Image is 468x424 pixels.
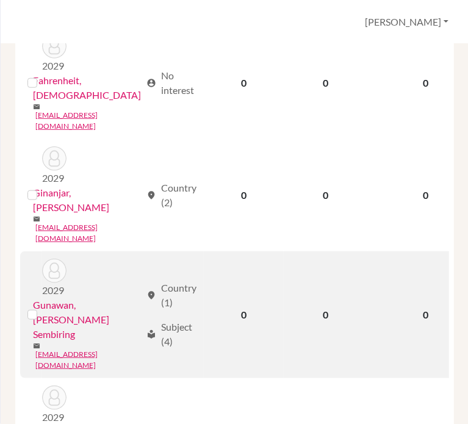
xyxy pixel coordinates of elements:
[42,59,67,73] p: 2029
[33,103,40,110] span: mail
[204,27,284,139] td: 0
[42,171,67,185] p: 2029
[35,222,141,244] a: [EMAIL_ADDRESS][DOMAIN_NAME]
[146,290,156,300] span: location_on
[33,185,141,215] a: Ginanjar, [PERSON_NAME]
[359,10,454,34] button: [PERSON_NAME]
[42,34,67,59] img: Fahrenheit, Muhammad
[146,78,156,88] span: account_circle
[284,139,368,251] td: 0
[35,349,141,371] a: [EMAIL_ADDRESS][DOMAIN_NAME]
[42,146,67,171] img: Ginanjar, Althaf Fahrezza
[204,251,284,378] td: 0
[33,298,141,342] a: Gunawan, [PERSON_NAME] Sembiring
[146,320,196,349] div: Subject (4)
[146,68,196,98] div: No interest
[284,251,368,378] td: 0
[42,283,67,298] p: 2029
[146,190,156,200] span: location_on
[35,110,141,132] a: [EMAIL_ADDRESS][DOMAIN_NAME]
[146,281,196,310] div: Country (1)
[146,181,196,210] div: Country (2)
[146,329,156,339] span: local_library
[42,259,67,283] img: Gunawan, Ozean Starke Sembiring
[33,342,40,350] span: mail
[204,139,284,251] td: 0
[284,27,368,139] td: 0
[42,386,67,410] img: Heliandy, Beryl Albern
[33,215,40,223] span: mail
[33,73,141,102] a: Fahrenheit, [DEMOGRAPHIC_DATA]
